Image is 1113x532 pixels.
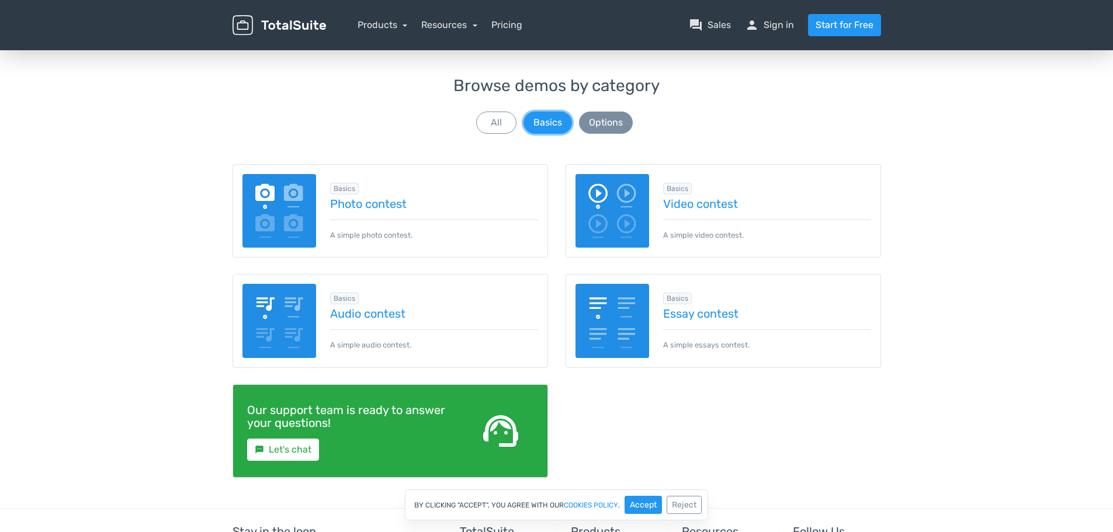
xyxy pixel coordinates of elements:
[330,307,538,320] a: Audio contest
[330,220,538,241] p: A simple photo contest.
[575,174,650,248] img: video-poll.png.webp
[689,18,703,32] span: question_answer
[233,15,326,36] img: TotalSuite for WordPress
[575,284,650,358] img: essay-contest.png.webp
[242,174,317,248] img: image-poll.png.webp
[579,112,633,134] button: Options
[667,496,702,514] button: Reject
[233,77,881,95] h3: Browse demos by category
[358,19,408,30] a: Products
[663,307,871,320] a: Essay contest
[247,439,319,461] a: smsLet's chat
[663,220,871,241] p: A simple video contest.
[745,18,794,32] a: personSign in
[523,112,572,134] button: Basics
[689,18,731,32] a: question_answerSales
[491,18,522,32] a: Pricing
[330,329,538,350] p: A simple audio contest.
[564,502,618,509] a: cookies policy
[476,112,516,134] button: All
[663,197,871,210] a: Video contest
[255,445,264,454] small: sms
[663,329,871,350] p: A simple essays contest.
[330,197,538,210] a: Photo contest
[242,284,317,358] img: audio-poll.png.webp
[663,293,692,304] span: Browse all in Basics
[330,293,359,304] span: Browse all in Basics
[663,183,692,194] span: Browse all in Basics
[745,18,759,32] span: person
[330,183,359,194] span: Browse all in Basics
[247,404,450,429] h4: Our support team is ready to answer your questions!
[808,14,881,36] a: Start for Free
[625,496,662,514] button: Accept
[421,19,477,30] a: Resources
[480,410,522,452] span: support_agent
[405,489,708,520] div: By clicking "Accept", you agree with our .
